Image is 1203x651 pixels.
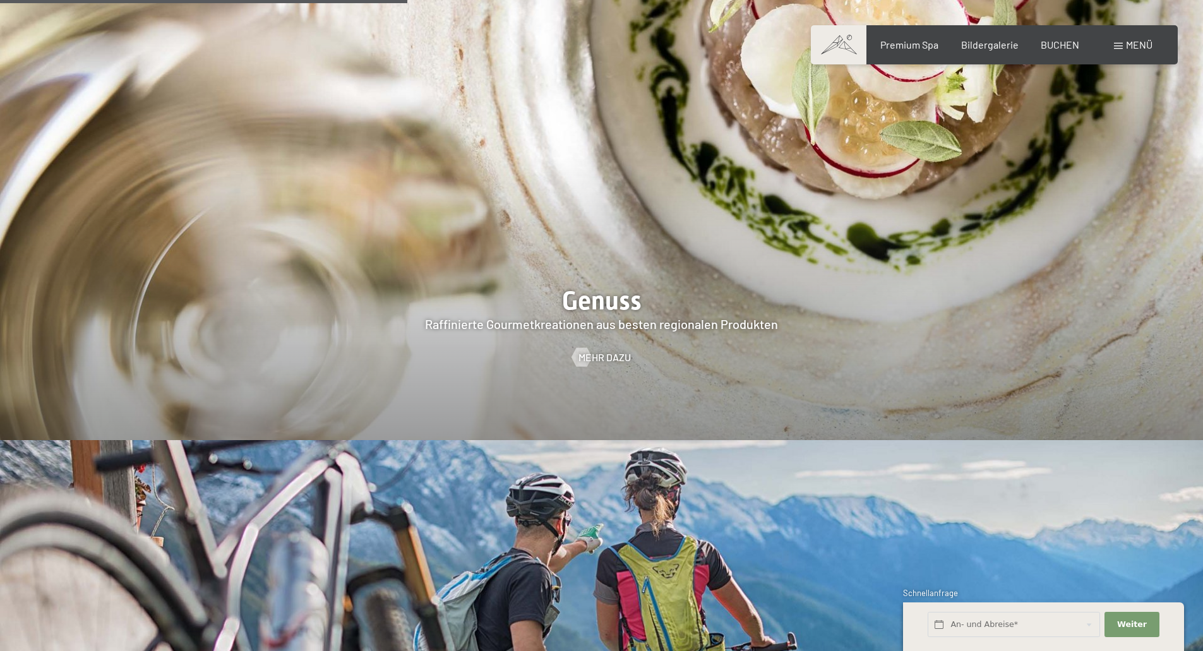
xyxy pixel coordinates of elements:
[1104,612,1159,638] button: Weiter
[1041,39,1079,51] a: BUCHEN
[578,350,631,364] span: Mehr dazu
[961,39,1019,51] a: Bildergalerie
[880,39,938,51] a: Premium Spa
[1117,619,1147,630] span: Weiter
[572,350,631,364] a: Mehr dazu
[903,588,958,598] span: Schnellanfrage
[1126,39,1152,51] span: Menü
